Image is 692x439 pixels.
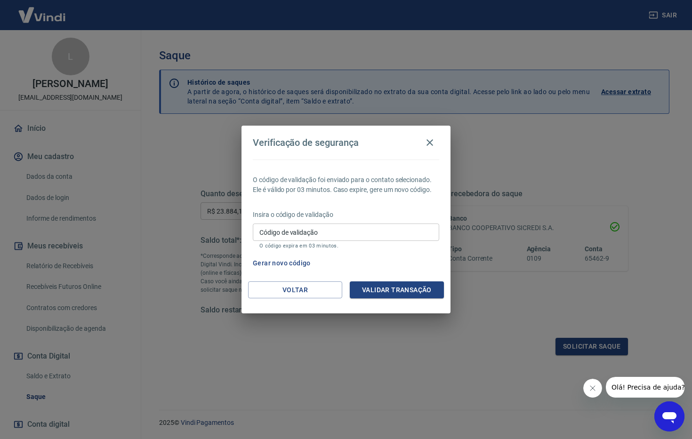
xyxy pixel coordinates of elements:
[249,255,314,272] button: Gerar novo código
[248,281,342,299] button: Voltar
[253,210,439,220] p: Insira o código de validação
[6,7,79,14] span: Olá! Precisa de ajuda?
[350,281,444,299] button: Validar transação
[606,377,684,398] iframe: Mensagem da empresa
[259,243,433,249] p: O código expira em 03 minutos.
[654,401,684,431] iframe: Botão para abrir a janela de mensagens
[583,379,602,398] iframe: Fechar mensagem
[253,175,439,195] p: O código de validação foi enviado para o contato selecionado. Ele é válido por 03 minutos. Caso e...
[253,137,359,148] h4: Verificação de segurança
